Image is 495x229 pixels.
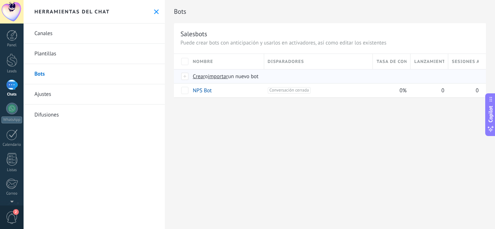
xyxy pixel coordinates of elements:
span: Nombre [193,58,213,65]
a: Bots [24,64,165,84]
div: Salesbots [180,30,207,38]
span: 0 [441,87,444,94]
span: 0 [476,87,479,94]
div: Calendario [1,143,22,147]
div: 0 [411,84,445,97]
span: Copilot [487,106,494,122]
h2: Bots [174,4,486,19]
span: Disparadores [268,58,304,65]
div: WhatsApp [1,116,22,123]
div: Bots [448,69,479,83]
span: 0% [399,87,407,94]
span: importar [208,73,228,80]
span: Lanzamientos totales [414,58,444,65]
h2: Herramientas del chat [34,8,110,15]
a: Plantillas [24,44,165,64]
p: Puede crear bots con anticipación y usarlos en activadores, así como editar los existentes [180,39,479,46]
a: Canales [24,24,165,44]
span: o [205,73,208,80]
div: 0 [448,84,479,97]
span: Sesiones activas [452,58,479,65]
span: 2 [13,209,19,215]
div: Chats [1,92,22,97]
span: Conversación cerrada [268,87,311,94]
div: Panel [1,43,22,48]
div: Listas [1,168,22,173]
div: Correo [1,191,22,196]
a: Difusiones [24,105,165,125]
a: Ajustes [24,84,165,105]
div: Leads [1,69,22,74]
span: Tasa de conversión [377,58,407,65]
div: 0% [373,84,407,97]
span: un nuevo bot [228,73,258,80]
a: NPS Bot [193,87,212,94]
span: Crear [193,73,205,80]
